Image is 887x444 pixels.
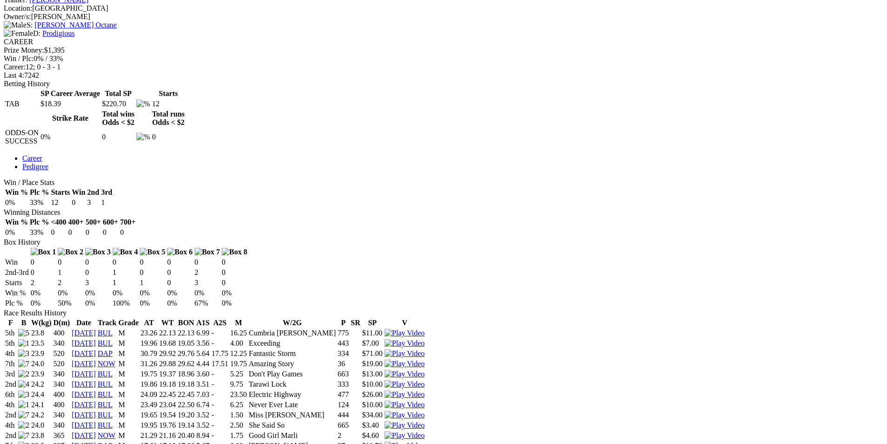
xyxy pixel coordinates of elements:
td: 0 [30,258,57,267]
a: BUL [98,380,113,388]
span: D: [4,29,41,37]
a: BUL [98,370,113,378]
div: [GEOGRAPHIC_DATA] [4,4,883,13]
td: Don't Play Games [248,369,336,379]
td: M [118,400,139,410]
div: Betting History [4,80,883,88]
td: 400 [53,328,71,338]
a: BUL [98,329,113,337]
td: $7.00 [362,339,383,348]
a: View replay [385,329,425,337]
td: 22.45 [159,390,176,399]
div: 12; 0 - 3 - 1 [4,63,883,71]
td: 2 [30,278,57,287]
img: Play Video [385,421,425,430]
span: Owner/s: [4,13,31,20]
th: F [5,318,17,328]
img: 7 [18,411,29,419]
td: 7.03 [196,390,210,399]
a: DAP [98,349,113,357]
div: Winning Distances [4,208,883,217]
td: 520 [53,359,71,369]
th: AT [140,318,158,328]
td: 17.75 [211,349,229,358]
a: [DATE] [72,401,96,409]
img: Box 5 [140,248,165,256]
td: 24.2 [31,380,52,389]
td: 22.45 [177,390,195,399]
th: WT [159,318,176,328]
td: $220.70 [102,99,135,109]
th: Win [71,188,86,197]
td: 1 [112,268,139,277]
img: Play Video [385,339,425,348]
img: Box 8 [222,248,247,256]
td: Starts [5,278,29,287]
td: 0 [102,128,135,146]
img: 7 [18,431,29,440]
td: 22.13 [159,328,176,338]
td: 16.25 [230,328,247,338]
td: 0 [68,228,84,237]
th: 600+ [102,218,119,227]
img: 2 [18,421,29,430]
td: Never Ever Late [248,400,336,410]
td: 12.25 [230,349,247,358]
td: M [118,328,139,338]
td: 0% [167,288,193,298]
td: 22.50 [177,400,195,410]
td: 12 [151,99,185,109]
td: 3.51 [196,380,210,389]
td: 0 [102,228,119,237]
td: - [211,390,229,399]
td: Tarawi Lock [248,380,336,389]
td: 0% [30,299,57,308]
img: Box 2 [58,248,83,256]
img: 3 [18,349,29,358]
td: 0 [194,258,221,267]
td: 400 [53,400,71,410]
td: 29.92 [159,349,176,358]
th: Win % [5,218,28,227]
img: Play Video [385,360,425,368]
td: $71.00 [362,349,383,358]
td: 0% [139,299,166,308]
td: 0% [30,288,57,298]
td: 24.0 [31,359,52,369]
span: S: [4,21,33,29]
td: 3rd [5,369,17,379]
td: 1 [112,278,139,287]
a: View replay [385,370,425,378]
td: M [118,359,139,369]
th: B [18,318,30,328]
td: 100% [112,299,139,308]
td: 22.13 [177,328,195,338]
td: 3.60 [196,369,210,379]
td: 124 [337,400,349,410]
a: View replay [385,401,425,409]
span: Win / Plc: [4,55,34,62]
td: 6.25 [230,400,247,410]
img: Play Video [385,349,425,358]
td: 0 [221,278,248,287]
td: 0 [30,268,57,277]
a: [PERSON_NAME] Octane [34,21,116,29]
td: 2nd [5,410,17,420]
td: 2 [194,268,221,277]
td: 9.75 [230,380,247,389]
td: 19.75 [230,359,247,369]
img: Play Video [385,401,425,409]
a: View replay [385,360,425,368]
th: W/2G [248,318,336,328]
a: [DATE] [72,380,96,388]
td: $19.00 [362,359,383,369]
a: [DATE] [72,360,96,368]
a: [DATE] [72,431,96,439]
a: [DATE] [72,390,96,398]
span: Career: [4,63,26,71]
a: View replay [385,349,425,357]
td: 0 [85,228,102,237]
th: 700+ [120,218,136,227]
td: 443 [337,339,349,348]
img: Play Video [385,411,425,419]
